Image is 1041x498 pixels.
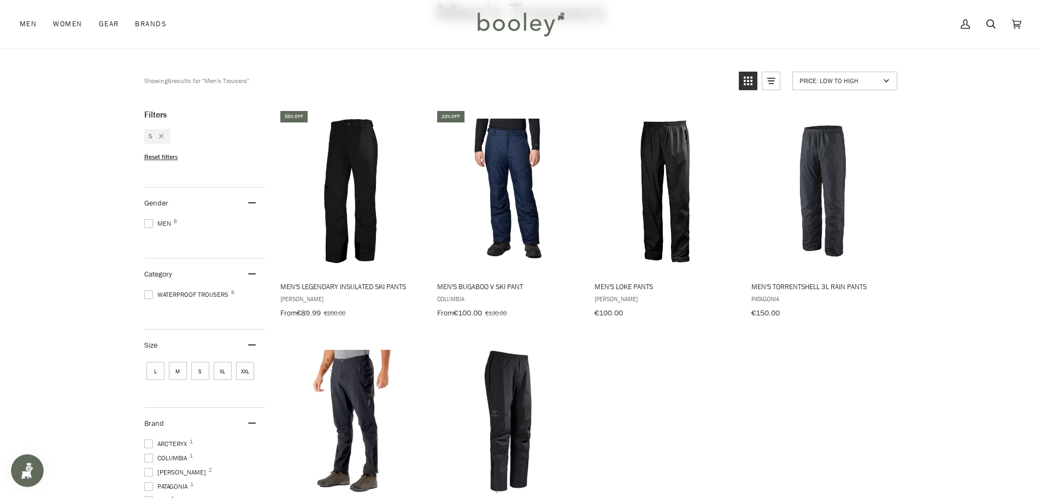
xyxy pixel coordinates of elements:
[437,308,454,318] span: From
[437,282,579,291] span: Men's Bugaboo V Ski Pant
[144,269,172,279] span: Category
[168,76,172,85] b: 6
[593,119,738,263] img: Helly Hansen Men's Loke Pants Black - Booley Galway
[751,282,893,291] span: Men's Torrentshell 3L Rain Pants
[437,294,579,303] span: Columbia
[751,308,780,318] span: €150.00
[595,294,736,303] span: [PERSON_NAME]
[231,290,234,295] span: 6
[473,8,568,40] img: Booley
[144,439,190,449] span: Arc'teryx
[144,453,190,463] span: Columbia
[144,290,232,300] span: Waterproof Trousers
[190,453,193,459] span: 1
[799,76,880,85] span: Price: Low to High
[144,219,174,229] span: Men
[20,19,37,30] span: Men
[99,19,119,30] span: Gear
[297,308,321,318] span: €89.99
[751,294,893,303] span: Patagonia
[436,350,580,495] img: Arc'teryx Men's Beta Pant Black - Booley Galway
[190,439,193,444] span: 1
[280,111,308,122] div: 55% off
[436,109,580,321] a: Men's Bugaboo V Ski Pant
[279,350,424,495] img: Rab Men's Kinetic 2.0 Pants Beluga - Booley Galway
[144,418,164,429] span: Brand
[144,153,178,162] span: Reset filters
[280,282,422,291] span: Men's Legendary Insulated Ski Pants
[149,132,152,141] span: S
[209,467,212,473] span: 2
[279,119,424,263] img: Helly Hansen Men's Legendary Insulated Pants Black - Booley Galway
[152,132,163,141] div: Remove filter: S
[739,72,757,90] a: View grid mode
[135,19,167,30] span: Brands
[191,362,209,380] span: Size: S
[595,282,736,291] span: Men's Loke Pants
[792,72,897,90] a: Sort options
[146,362,164,380] span: Size: L
[593,109,738,321] a: Men's Loke Pants
[214,362,232,380] span: Size: XL
[144,198,168,208] span: Gender
[53,19,82,30] span: Women
[190,482,193,487] span: 1
[169,362,187,380] span: Size: M
[236,362,254,380] span: Size: XXL
[144,72,249,90] div: Showing results for "Men's Trousers"
[762,72,780,90] a: View list mode
[595,308,623,318] span: €100.00
[144,153,264,162] li: Reset filters
[144,340,157,350] span: Size
[279,109,424,321] a: Men's Legendary Insulated Ski Pants
[174,219,177,224] span: 6
[11,454,44,487] iframe: Button to open loyalty program pop-up
[454,308,482,318] span: €100.00
[280,308,297,318] span: From
[324,308,345,318] span: €200.00
[750,109,895,321] a: Men's Torrentshell 3L Rain Pants
[144,109,167,120] span: Filters
[280,294,422,303] span: [PERSON_NAME]
[437,111,464,122] div: 23% off
[144,482,191,491] span: Patagonia
[750,119,895,263] img: Patagonia Men's Torrentshell 3L Rain Pants Black - Booley Galway
[485,308,507,318] span: €130.00
[144,467,209,477] span: [PERSON_NAME]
